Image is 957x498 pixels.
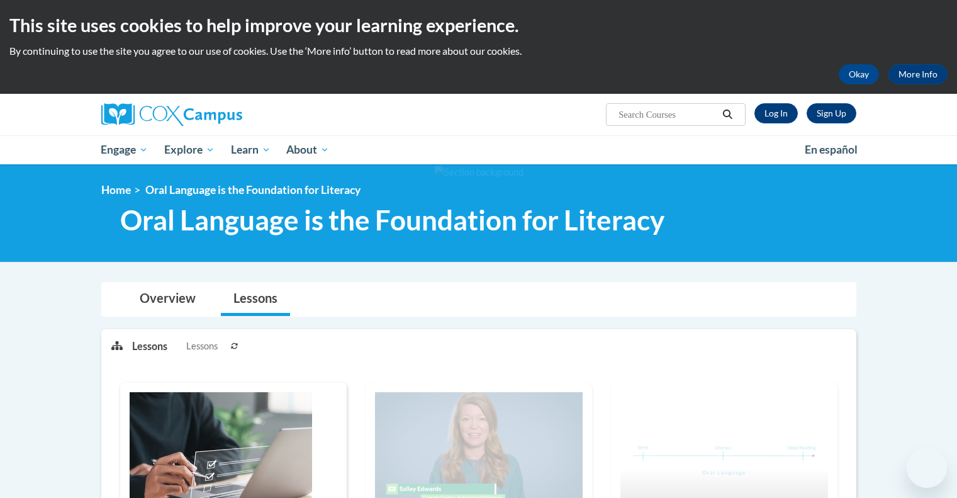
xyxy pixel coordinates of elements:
span: Oral Language is the Foundation for Literacy [145,183,361,196]
span: Learn [231,142,271,157]
button: Okay [839,64,879,84]
span: Lessons [186,339,218,353]
input: Search Courses [617,107,718,122]
a: Register [807,103,856,123]
a: Cox Campus [101,103,340,126]
img: Section background [434,166,523,179]
h2: This site uses cookies to help improve your learning experience. [9,13,948,38]
img: Cox Campus [101,103,242,126]
a: Overview [127,283,208,316]
a: En español [797,137,866,163]
span: En español [805,143,858,156]
a: Lessons [221,283,290,316]
a: About [278,135,337,164]
p: By continuing to use the site you agree to our use of cookies. Use the ‘More info’ button to read... [9,44,948,58]
a: Log In [754,103,798,123]
p: Lessons [132,339,167,353]
span: Engage [101,142,148,157]
div: Main menu [82,135,875,164]
a: More Info [888,64,948,84]
a: Engage [93,135,157,164]
a: Learn [223,135,279,164]
button: Search [718,107,737,122]
a: Explore [156,135,223,164]
span: Explore [164,142,215,157]
span: About [286,142,329,157]
iframe: Button to launch messaging window [907,448,947,488]
a: Home [101,183,131,196]
span: Oral Language is the Foundation for Literacy [120,203,664,237]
